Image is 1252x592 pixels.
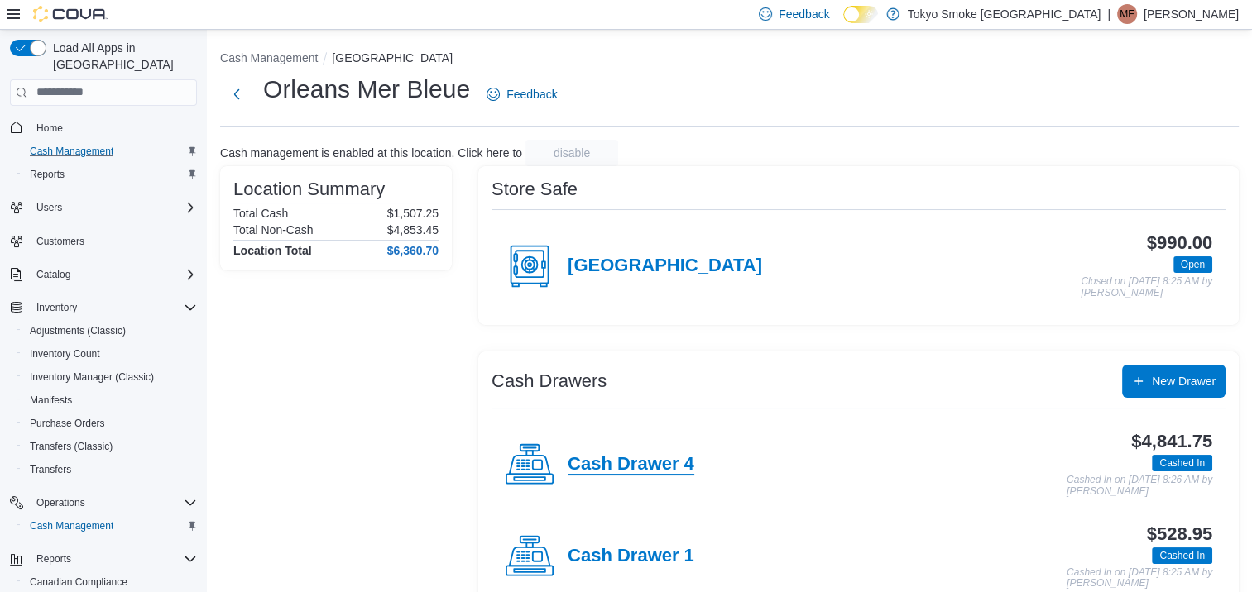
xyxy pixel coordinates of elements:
[1081,276,1212,298] p: Closed on [DATE] 8:25 AM by [PERSON_NAME]
[908,4,1101,24] p: Tokyo Smoke [GEOGRAPHIC_DATA]
[233,223,314,236] h6: Total Non-Cash
[1152,455,1212,471] span: Cashed In
[1117,4,1137,24] div: Matthew Frolander
[387,244,439,257] h4: $6,360.70
[30,440,113,453] span: Transfers (Classic)
[30,347,100,360] span: Inventory Count
[23,516,197,536] span: Cash Management
[1144,4,1239,24] p: [PERSON_NAME]
[525,140,618,166] button: disable
[23,321,197,341] span: Adjustments (Classic)
[1120,4,1134,24] span: MF
[554,145,590,161] span: disable
[1067,475,1212,497] p: Cashed In on [DATE] 8:26 AM by [PERSON_NAME]
[36,235,84,248] span: Customers
[23,516,120,536] a: Cash Management
[36,496,85,509] span: Operations
[332,51,453,64] button: [GEOGRAPHIC_DATA]
[30,493,92,513] button: Operations
[1147,524,1212,544] h3: $528.95
[220,146,522,160] p: Cash management is enabled at this location. Click here to
[23,141,120,161] a: Cash Management
[1122,365,1226,398] button: New Drawer
[480,78,564,111] a: Feedback
[30,198,197,217] span: Users
[30,394,72,407] span: Manifests
[1159,456,1205,470] span: Cashed In
[17,342,204,365] button: Inventory Count
[23,344,107,364] a: Inventory Count
[3,263,204,286] button: Catalog
[1147,233,1212,253] h3: $990.00
[492,371,607,391] h3: Cash Drawers
[220,50,1239,69] nav: An example of EuiBreadcrumbs
[568,454,694,475] h4: Cash Drawer 4
[30,118,70,138] a: Home
[233,179,385,199] h3: Location Summary
[568,546,694,567] h4: Cash Drawer 1
[30,298,197,317] span: Inventory
[36,201,62,214] span: Users
[17,140,204,163] button: Cash Management
[17,435,204,458] button: Transfers (Classic)
[30,549,197,569] span: Reports
[23,413,197,433] span: Purchase Orders
[46,40,197,73] span: Load All Apps in [GEOGRAPHIC_DATA]
[1152,373,1216,389] span: New Drawer
[1131,432,1212,451] h3: $4,841.75
[23,390,197,410] span: Manifests
[17,458,204,481] button: Transfers
[3,116,204,140] button: Home
[17,365,204,389] button: Inventory Manager (Classic)
[220,51,318,64] button: Cash Management
[3,547,204,571] button: Reports
[30,168,65,181] span: Reports
[36,301,77,314] span: Inventory
[30,265,77,284] button: Catalog
[17,389,204,412] button: Manifests
[30,231,197,251] span: Customers
[23,437,197,456] span: Transfers (Classic)
[36,552,71,566] span: Reports
[387,207,439,220] p: $1,507.25
[30,232,91,251] a: Customers
[23,165,71,184] a: Reports
[1173,256,1212,273] span: Open
[23,165,197,184] span: Reports
[263,73,470,106] h1: Orleans Mer Bleue
[220,78,253,111] button: Next
[233,244,312,257] h4: Location Total
[23,460,197,480] span: Transfers
[17,514,204,537] button: Cash Management
[30,493,197,513] span: Operations
[30,575,127,589] span: Canadian Compliance
[30,265,197,284] span: Catalog
[1152,547,1212,564] span: Cashed In
[1159,548,1205,563] span: Cashed In
[30,463,71,476] span: Transfers
[1107,4,1110,24] p: |
[843,6,878,23] input: Dark Mode
[30,549,78,569] button: Reports
[23,413,112,433] a: Purchase Orders
[30,519,113,532] span: Cash Management
[23,572,197,592] span: Canadian Compliance
[233,207,288,220] h6: Total Cash
[30,198,69,217] button: Users
[1181,257,1205,272] span: Open
[387,223,439,236] p: $4,853.45
[30,145,113,158] span: Cash Management
[506,86,557,103] span: Feedback
[23,367,161,387] a: Inventory Manager (Classic)
[3,491,204,514] button: Operations
[23,321,132,341] a: Adjustments (Classic)
[33,6,108,22] img: Cova
[17,319,204,342] button: Adjustments (Classic)
[30,370,154,384] span: Inventory Manager (Classic)
[23,390,79,410] a: Manifests
[17,412,204,435] button: Purchase Orders
[492,179,578,199] h3: Store Safe
[23,367,197,387] span: Inventory Manager (Classic)
[3,296,204,319] button: Inventory
[3,196,204,219] button: Users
